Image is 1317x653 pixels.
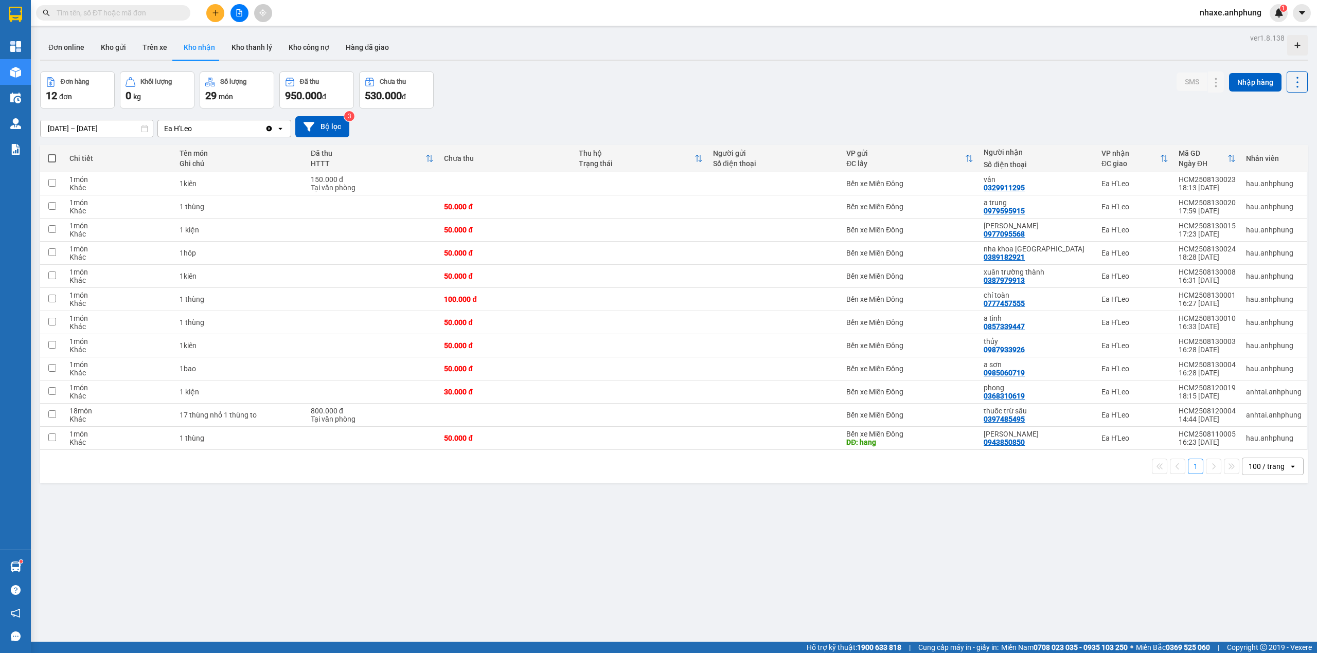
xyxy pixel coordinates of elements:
[846,149,965,157] div: VP gửi
[846,272,973,280] div: Bến xe Miền Đông
[254,4,272,22] button: aim
[180,149,300,157] div: Tên món
[984,245,1091,253] div: nha khoa việt mỹ
[1179,322,1236,331] div: 16:33 [DATE]
[1034,643,1128,651] strong: 0708 023 035 - 0935 103 250
[1001,642,1128,653] span: Miền Nam
[846,203,973,211] div: Bến xe Miền Đông
[359,71,434,108] button: Chưa thu530.000đ
[180,179,300,188] div: 1kiên
[236,9,243,16] span: file-add
[69,268,169,276] div: 1 món
[311,184,434,192] div: Tại văn phòng
[984,160,1091,169] div: Số điện thoại
[69,299,169,307] div: Khác
[93,35,134,60] button: Kho gửi
[984,392,1025,400] div: 0368310619
[1179,384,1236,392] div: HCM2508120019
[1101,159,1160,168] div: ĐC giao
[1287,35,1308,56] div: Tạo kho hàng mới
[69,207,169,215] div: Khác
[1246,203,1302,211] div: hau.anhphung
[69,360,169,369] div: 1 món
[984,253,1025,261] div: 0389182921
[444,249,568,257] div: 50.000 đ
[846,318,973,326] div: Bến xe Miền Đông
[984,438,1025,446] div: 0943850850
[259,9,266,16] span: aim
[300,78,319,85] div: Đã thu
[1179,407,1236,415] div: HCM2508120004
[1246,388,1302,396] div: anhtai.anhphung
[220,78,246,85] div: Số lượng
[444,365,568,373] div: 50.000 đ
[984,384,1091,392] div: phong
[846,249,973,257] div: Bến xe Miền Đông
[1246,341,1302,350] div: hau.anhphung
[180,159,300,168] div: Ghi chú
[984,198,1091,207] div: a trung
[1101,434,1168,442] div: Ea H'Leo
[444,226,568,234] div: 50.000 đ
[180,203,300,211] div: 1 thùng
[180,434,300,442] div: 1 thùng
[1246,434,1302,442] div: hau.anhphung
[807,642,901,653] span: Hỗ trợ kỹ thuật:
[311,175,434,184] div: 150.000 đ
[444,388,568,396] div: 30.000 đ
[984,314,1091,322] div: a tình
[1177,72,1207,91] button: SMS
[223,35,280,60] button: Kho thanh lý
[11,631,21,641] span: message
[175,35,223,60] button: Kho nhận
[984,369,1025,377] div: 0985060719
[69,222,169,230] div: 1 món
[180,295,300,303] div: 1 thùng
[1293,4,1311,22] button: caret-down
[857,643,901,651] strong: 1900 633 818
[1246,154,1302,162] div: Nhân viên
[57,7,178,19] input: Tìm tên, số ĐT hoặc mã đơn
[311,415,434,423] div: Tại văn phòng
[69,407,169,415] div: 18 món
[69,198,169,207] div: 1 món
[444,295,568,303] div: 100.000 đ
[40,35,93,60] button: Đơn online
[1101,179,1168,188] div: Ea H'Leo
[1229,73,1282,92] button: Nhập hàng
[1101,295,1168,303] div: Ea H'Leo
[306,145,439,172] th: Toggle SortBy
[180,388,300,396] div: 1 kiện
[193,123,194,134] input: Selected Ea H'Leo.
[846,430,973,438] div: Bến xe Miền Đông
[984,291,1091,299] div: chí toàn
[120,71,194,108] button: Khối lượng0kg
[713,159,836,168] div: Số điện thoại
[1246,365,1302,373] div: hau.anhphung
[846,411,973,419] div: Bến xe Miền Đông
[1101,249,1168,257] div: Ea H'Leo
[69,253,169,261] div: Khác
[1280,5,1287,12] sup: 1
[10,93,21,103] img: warehouse-icon
[69,438,169,446] div: Khác
[984,276,1025,284] div: 0387979913
[69,184,169,192] div: Khác
[1260,644,1267,651] span: copyright
[1173,145,1241,172] th: Toggle SortBy
[984,337,1091,346] div: thủy
[984,407,1091,415] div: thuốc trừ sâu
[1179,415,1236,423] div: 14:44 [DATE]
[1179,337,1236,346] div: HCM2508130003
[1179,230,1236,238] div: 17:23 [DATE]
[846,388,973,396] div: Bến xe Miền Đông
[126,89,131,102] span: 0
[1101,388,1168,396] div: Ea H'Leo
[180,226,300,234] div: 1 kiện
[1101,318,1168,326] div: Ea H'Leo
[206,4,224,22] button: plus
[713,149,836,157] div: Người gửi
[846,365,973,373] div: Bến xe Miền Đông
[11,608,21,618] span: notification
[133,93,141,101] span: kg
